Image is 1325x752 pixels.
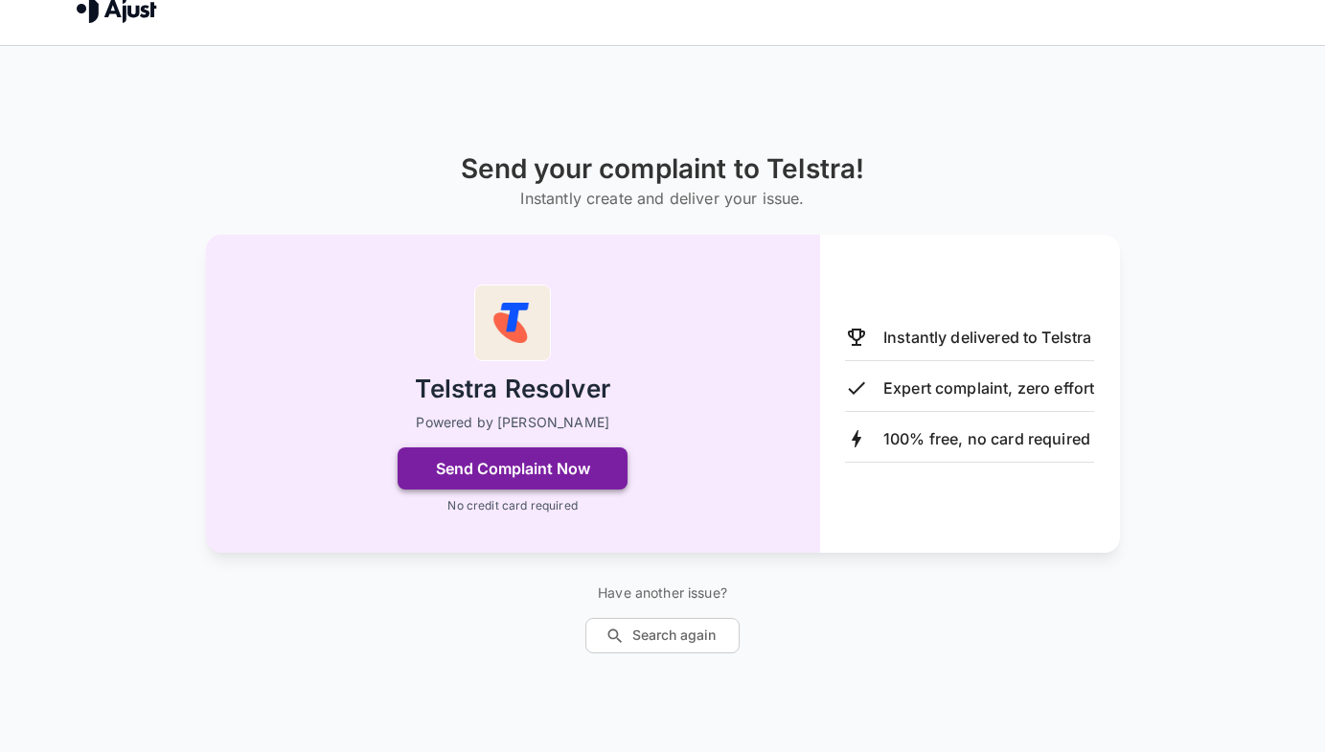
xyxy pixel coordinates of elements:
p: Instantly delivered to Telstra [883,326,1092,349]
p: 100% free, no card required [883,427,1090,450]
button: Send Complaint Now [398,447,628,490]
p: Expert complaint, zero effort [883,376,1094,399]
h2: Telstra Resolver [415,373,609,406]
h1: Send your complaint to Telstra! [461,153,865,185]
p: No credit card required [447,497,577,514]
p: Powered by [PERSON_NAME] [416,413,609,432]
h6: Instantly create and deliver your issue. [461,185,865,212]
p: Have another issue? [585,583,740,603]
img: Telstra [474,285,551,361]
button: Search again [585,618,740,653]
